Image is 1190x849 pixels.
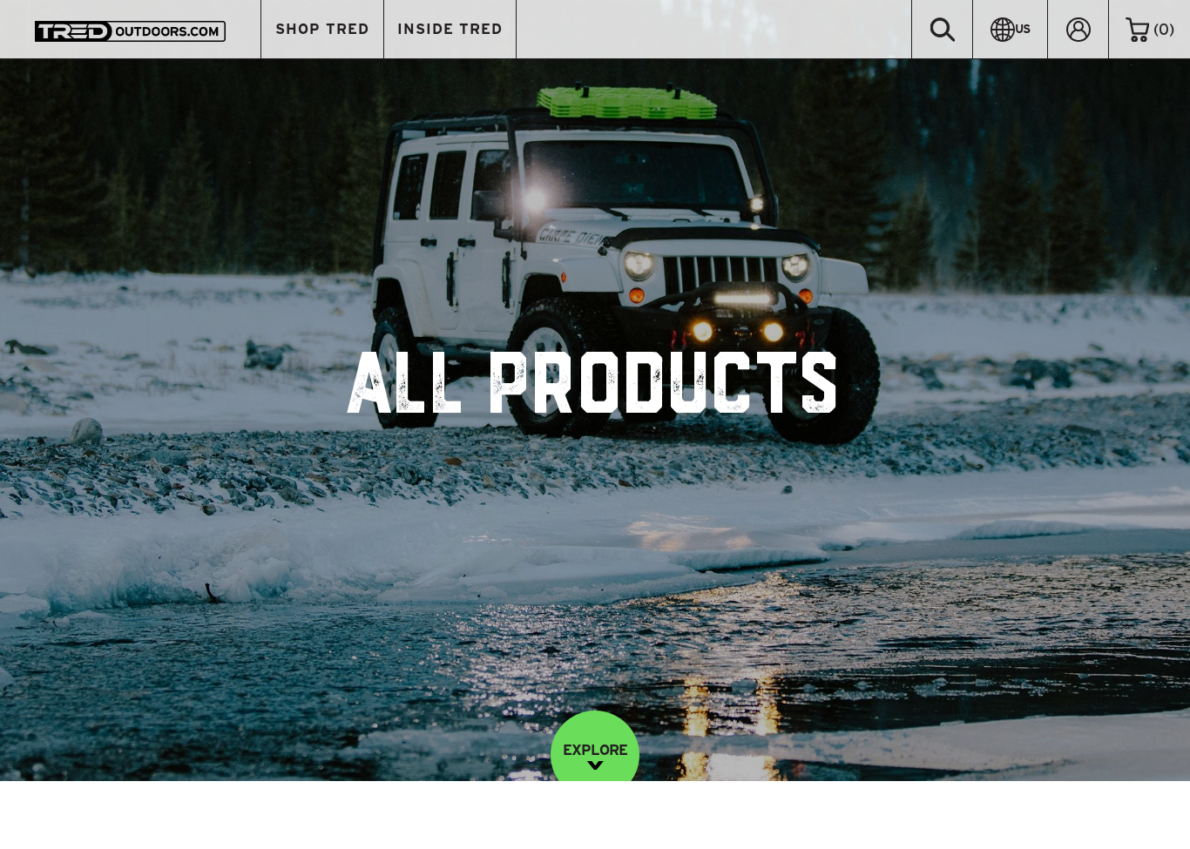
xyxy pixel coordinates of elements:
[349,352,842,430] h1: All Products
[275,22,369,37] span: SHOP TRED
[587,761,604,770] img: down-image
[1159,21,1169,37] span: 0
[551,711,639,799] a: EXPLORE
[1153,22,1174,37] span: ( )
[35,21,226,42] img: TRED Outdoors America
[397,22,503,37] span: INSIDE TRED
[1126,17,1149,42] img: cart-icon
